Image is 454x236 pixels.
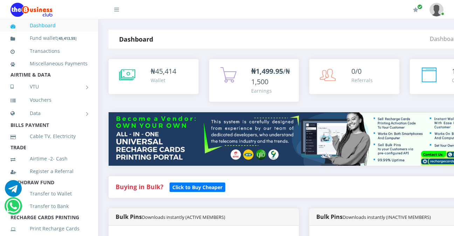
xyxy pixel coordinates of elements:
[209,59,299,102] a: ₦1,499.95/₦1,500 Earnings
[251,66,283,76] b: ₦1,499.95
[11,198,88,214] a: Transfer to Bank
[11,17,88,34] a: Dashboard
[413,7,418,13] i: Renew/Upgrade Subscription
[343,214,431,220] small: Downloads instantly (INACTIVE MEMBERS)
[429,3,443,16] img: User
[251,66,290,86] span: /₦1,500
[11,3,53,17] img: Logo
[11,128,88,144] a: Cable TV, Electricity
[251,87,292,94] div: Earnings
[11,186,88,202] a: Transfer to Wallet
[351,77,373,84] div: Referrals
[116,213,225,221] strong: Bulk Pins
[172,184,222,191] b: Click to Buy Cheaper
[11,78,88,95] a: VTU
[417,4,422,9] span: Renew/Upgrade Subscription
[170,183,225,191] a: Click to Buy Cheaper
[316,213,431,221] strong: Bulk Pins
[59,36,75,41] b: 45,413.55
[11,163,88,179] a: Register a Referral
[155,66,176,76] span: 45,414
[57,36,77,41] small: [ ]
[309,59,399,94] a: 0/0 Referrals
[151,77,176,84] div: Wallet
[11,105,88,122] a: Data
[142,214,225,220] small: Downloads instantly (ACTIVE MEMBERS)
[11,92,88,108] a: Vouchers
[351,66,362,76] span: 0/0
[11,43,88,59] a: Transactions
[5,185,22,197] a: Chat for support
[151,66,176,77] div: ₦
[11,151,88,167] a: Airtime -2- Cash
[119,35,153,43] strong: Dashboard
[6,203,20,214] a: Chat for support
[11,30,88,47] a: Fund wallet[45,413.55]
[11,56,88,72] a: Miscellaneous Payments
[109,59,199,94] a: ₦45,414 Wallet
[116,183,163,191] strong: Buying in Bulk?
